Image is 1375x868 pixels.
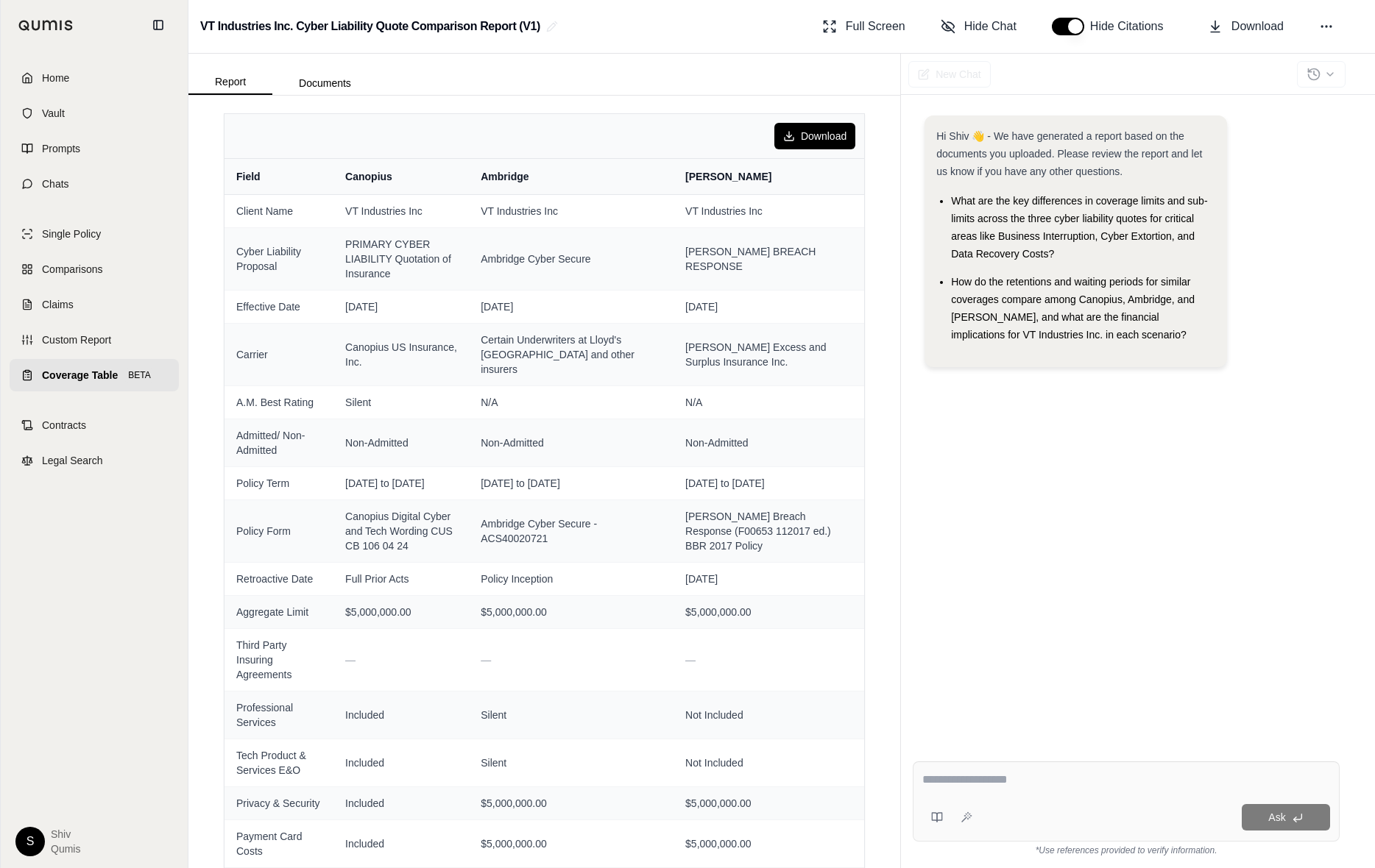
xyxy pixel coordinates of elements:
[846,18,905,35] span: Full Screen
[951,276,1195,341] span: How do the retentions and waiting periods for similar coverages compare among Canopius, Ambridge,...
[481,654,491,666] span: —
[51,827,80,842] span: Shiv
[272,71,378,95] button: Documents
[1202,12,1290,41] button: Download
[236,299,322,314] span: Effective Date
[345,509,457,553] span: Canopius Digital Cyber and Tech Wording CUS CB 106 04 24
[345,755,457,770] span: Included
[481,204,662,218] span: VT Industries Inc
[674,159,864,194] th: [PERSON_NAME]
[42,297,74,312] span: Claims
[236,244,322,274] span: Cyber Liability Proposal
[481,605,662,619] span: $5,000,000.00
[1090,18,1173,35] span: Hide Citations
[42,262,102,277] span: Comparisons
[236,796,322,811] span: Privacy & Security
[236,524,322,538] span: Policy Form
[685,340,852,369] span: [PERSON_NAME] Excess and Surplus Insurance Inc.
[685,244,852,274] span: [PERSON_NAME] BREACH RESPONSE
[124,368,155,383] span: BETA
[10,324,179,356] a: Custom Report
[685,299,852,314] span: [DATE]
[236,395,322,410] span: A.M. Best Rating
[685,654,696,666] span: —
[188,70,272,95] button: Report
[685,204,852,218] span: VT Industries Inc
[236,700,322,730] span: Professional Services
[685,395,852,410] span: N/A
[685,605,852,619] span: $5,000,000.00
[236,347,322,362] span: Carrier
[236,572,322,586] span: Retroactive Date
[685,796,852,811] span: $5,000,000.00
[42,141,80,156] span: Prompts
[345,204,457,218] span: VT Industries Inc
[481,299,662,314] span: [DATE]
[236,605,322,619] span: Aggregate Limit
[913,842,1340,856] div: *Use references provided to verify information.
[345,340,457,369] span: Canopius US Insurance, Inc.
[1242,804,1330,830] button: Ask
[345,708,457,722] span: Included
[10,409,179,441] a: Contracts
[345,476,457,491] span: [DATE] to [DATE]
[1268,811,1285,823] span: Ask
[964,18,1017,35] span: Hide Chat
[481,572,662,586] span: Policy Inception
[42,453,103,468] span: Legal Search
[42,418,86,433] span: Contracts
[481,476,662,491] span: [DATE] to [DATE]
[345,435,457,450] span: Non-Admitted
[236,829,322,858] span: Payment Card Costs
[481,332,662,377] span: Certain Underwriters at Lloyd's [GEOGRAPHIC_DATA] and other insurers
[481,252,662,266] span: Ambridge Cyber Secure
[236,204,322,218] span: Client Name
[685,572,852,586] span: [DATE]
[345,605,457,619] span: $5,000,000.00
[345,299,457,314] span: [DATE]
[816,12,911,41] button: Full Screen
[345,237,457,281] span: PRIMARY CYBER LIABILITY Quotation of Insurance
[10,444,179,477] a: Legal Search
[42,227,101,241] span: Single Policy
[469,159,674,194] th: Ambridge
[15,827,45,856] div: S
[42,368,118,383] span: Coverage Table
[685,755,852,770] span: Not Included
[685,836,852,851] span: $5,000,000.00
[146,13,170,37] button: Collapse sidebar
[685,435,852,450] span: Non-Admitted
[1231,18,1284,35] span: Download
[345,572,457,586] span: Full Prior Acts
[42,332,111,347] span: Custom Report
[481,516,662,546] span: Ambridge Cyber Secure - ACS40020721
[936,130,1202,177] span: Hi Shiv 👋 - We have generated a report based on the documents you uploaded. Please review the rep...
[10,253,179,285] a: Comparisons
[200,13,540,40] h2: VT Industries Inc. Cyber Liability Quote Comparison Report (V1)
[236,748,322,778] span: Tech Product & Services E&O
[774,123,855,149] button: Download
[10,62,179,94] a: Home
[225,159,333,194] th: Field
[10,218,179,250] a: Single Policy
[42,106,65,121] span: Vault
[345,395,457,410] span: Silent
[51,842,80,856] span: Qumis
[236,638,322,682] span: Third Party Insuring Agreements
[333,159,469,194] th: Canopius
[345,654,356,666] span: —
[345,796,457,811] span: Included
[685,708,852,722] span: Not Included
[42,71,69,85] span: Home
[236,476,322,491] span: Policy Term
[481,395,662,410] span: N/A
[10,168,179,200] a: Chats
[18,20,74,31] img: Qumis Logo
[481,708,662,722] span: Silent
[10,132,179,165] a: Prompts
[345,836,457,851] span: Included
[42,177,69,191] span: Chats
[10,359,179,391] a: Coverage TableBETA
[935,12,1022,41] button: Hide Chat
[236,428,322,458] span: Admitted/ Non-Admitted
